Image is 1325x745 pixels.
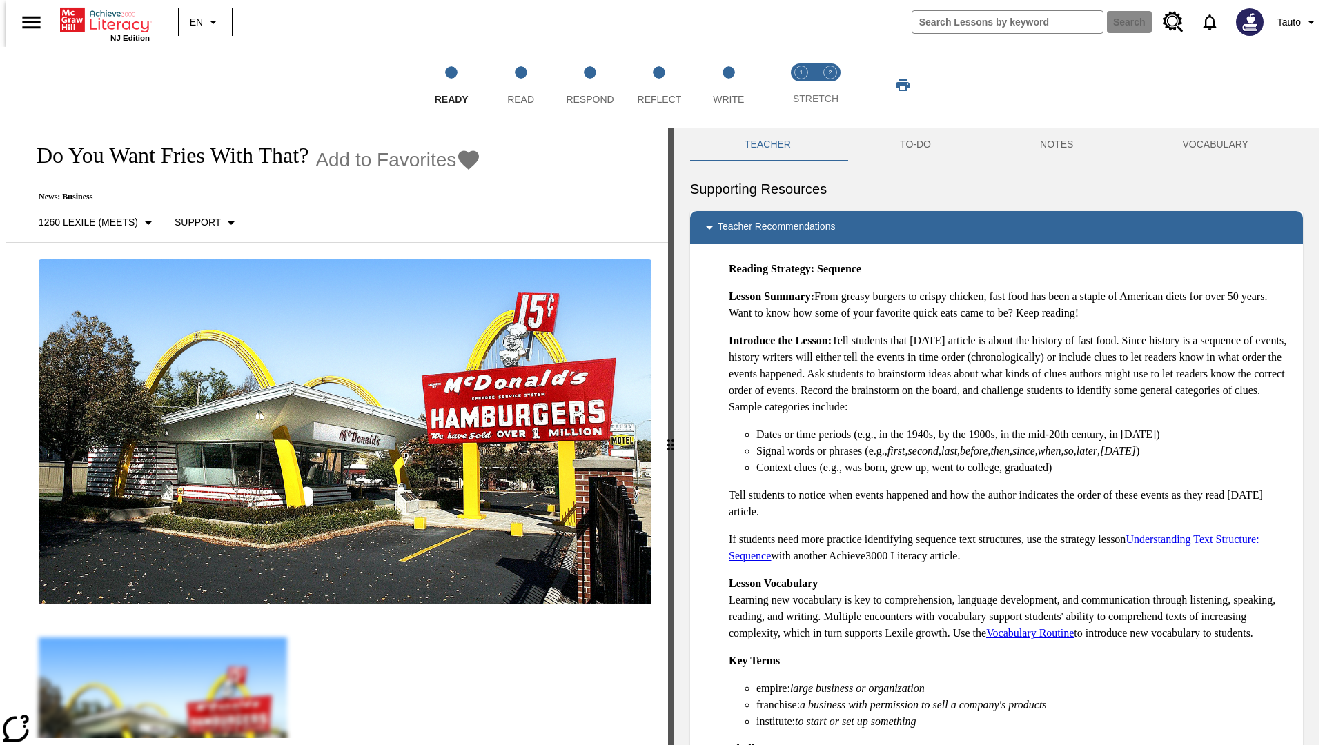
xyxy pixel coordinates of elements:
h6: Supporting Resources [690,178,1303,200]
text: 2 [828,69,832,76]
span: Ready [435,94,469,105]
p: Learning new vocabulary is key to comprehension, language development, and communication through ... [729,575,1292,642]
em: when [1038,445,1061,457]
button: Read step 2 of 5 [480,47,560,123]
li: empire: [756,680,1292,697]
img: Avatar [1236,8,1264,36]
div: activity [674,128,1319,745]
button: TO-DO [845,128,985,161]
em: second [908,445,939,457]
strong: Introduce the Lesson: [729,335,832,346]
button: Teacher [690,128,845,161]
button: Select Lexile, 1260 Lexile (Meets) [33,210,162,235]
em: large business or organization [790,682,925,694]
span: NJ Edition [110,34,150,42]
span: Reflect [638,94,682,105]
em: first [887,445,905,457]
button: Ready step 1 of 5 [411,47,491,123]
h1: Do You Want Fries With That? [22,143,308,168]
button: Profile/Settings [1272,10,1325,34]
span: Write [713,94,744,105]
span: Respond [566,94,614,105]
li: Context clues (e.g., was born, grew up, went to college, graduated) [756,459,1292,476]
text: 1 [799,69,803,76]
em: before [960,445,988,457]
div: Press Enter or Spacebar and then press right and left arrow keys to move the slider [668,128,674,745]
div: Home [60,5,150,42]
li: Signal words or phrases (e.g., , , , , , , , , , ) [756,443,1292,459]
em: to start or set up something [795,715,916,727]
span: EN [190,15,203,30]
p: 1260 Lexile (Meets) [39,215,138,230]
button: Add to Favorites - Do You Want Fries With That? [315,148,481,172]
button: Scaffolds, Support [169,210,245,235]
p: If students need more practice identifying sequence text structures, use the strategy lesson with... [729,531,1292,564]
button: Select a new avatar [1228,4,1272,40]
button: NOTES [985,128,1128,161]
span: STRETCH [793,93,838,104]
div: reading [6,128,668,738]
button: Print [881,72,925,97]
p: Tell students that [DATE] article is about the history of fast food. Since history is a sequence ... [729,332,1292,415]
em: a business with permission to sell a company's products [800,699,1047,711]
strong: Key Terms [729,655,780,666]
strong: Sequence [817,263,861,275]
button: Language: EN, Select a language [184,10,228,34]
input: search field [912,11,1103,33]
div: Instructional Panel Tabs [690,128,1303,161]
em: then [990,445,1010,457]
button: Reflect step 4 of 5 [619,47,699,123]
button: Respond step 3 of 5 [550,47,630,123]
button: Open side menu [11,2,52,43]
li: institute: [756,713,1292,730]
button: Write step 5 of 5 [689,47,769,123]
span: Tauto [1277,15,1301,30]
a: Understanding Text Structure: Sequence [729,533,1259,562]
a: Resource Center, Will open in new tab [1155,3,1192,41]
em: [DATE] [1100,445,1136,457]
button: VOCABULARY [1128,128,1303,161]
p: Tell students to notice when events happened and how the author indicates the order of these even... [729,487,1292,520]
span: Add to Favorites [315,149,456,171]
span: Read [507,94,534,105]
strong: Lesson Vocabulary [729,577,818,589]
em: later [1077,445,1097,457]
li: Dates or time periods (e.g., in the 1940s, by the 1900s, in the mid-20th century, in [DATE]) [756,426,1292,443]
a: Notifications [1192,4,1228,40]
div: Teacher Recommendations [690,211,1303,244]
em: last [941,445,957,457]
p: From greasy burgers to crispy chicken, fast food has been a staple of American diets for over 50 ... [729,288,1292,321]
strong: Reading Strategy: [729,263,814,275]
p: Teacher Recommendations [718,219,835,236]
button: Stretch Read step 1 of 2 [781,47,821,123]
button: Stretch Respond step 2 of 2 [810,47,850,123]
p: Support [175,215,221,230]
strong: Lesson Summary: [729,290,814,302]
em: so [1064,445,1074,457]
a: Vocabulary Routine [986,627,1074,639]
li: franchise: [756,697,1292,713]
img: One of the first McDonald's stores, with the iconic red sign and golden arches. [39,259,651,604]
p: News: Business [22,192,481,202]
em: since [1012,445,1035,457]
